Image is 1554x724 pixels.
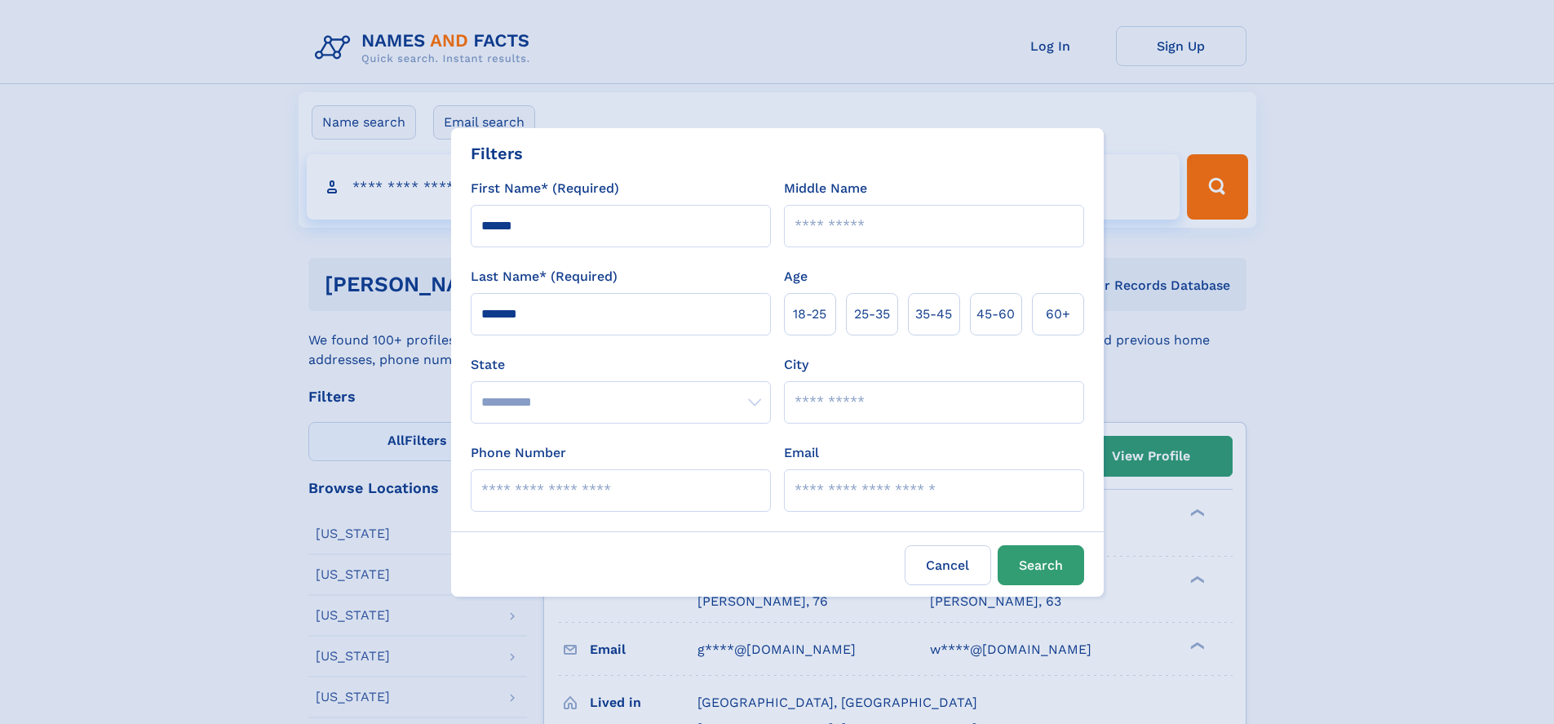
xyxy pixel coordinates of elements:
[793,304,826,324] span: 18‑25
[784,443,819,463] label: Email
[915,304,952,324] span: 35‑45
[976,304,1015,324] span: 45‑60
[1046,304,1070,324] span: 60+
[784,179,867,198] label: Middle Name
[471,267,618,286] label: Last Name* (Required)
[471,443,566,463] label: Phone Number
[471,179,619,198] label: First Name* (Required)
[784,267,808,286] label: Age
[905,545,991,585] label: Cancel
[784,355,808,375] label: City
[998,545,1084,585] button: Search
[854,304,890,324] span: 25‑35
[471,141,523,166] div: Filters
[471,355,771,375] label: State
